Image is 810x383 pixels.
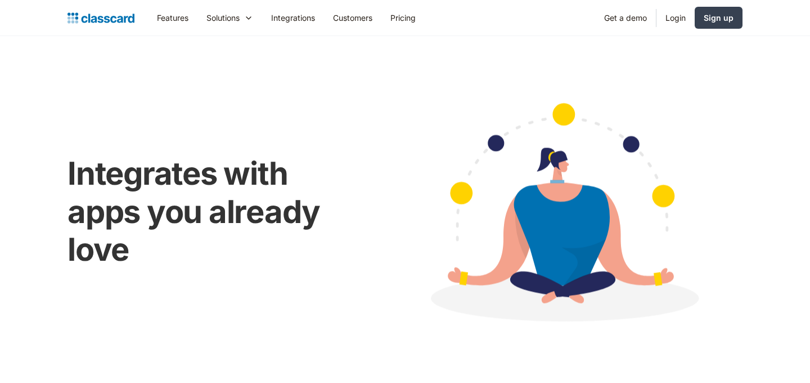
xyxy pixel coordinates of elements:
[197,5,262,30] div: Solutions
[324,5,381,30] a: Customers
[148,5,197,30] a: Features
[67,155,359,269] h1: Integrates with apps you already love
[382,81,742,351] img: Cartoon image showing connected apps
[262,5,324,30] a: Integrations
[704,12,733,24] div: Sign up
[67,10,134,26] a: Logo
[656,5,695,30] a: Login
[206,12,240,24] div: Solutions
[595,5,656,30] a: Get a demo
[695,7,742,29] a: Sign up
[381,5,425,30] a: Pricing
